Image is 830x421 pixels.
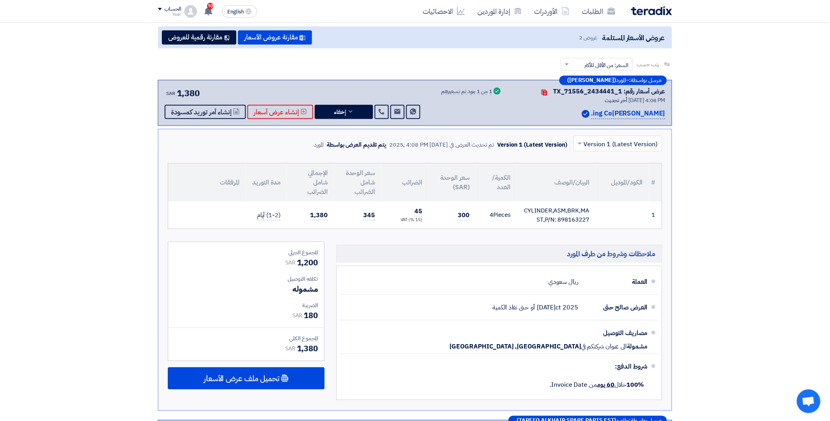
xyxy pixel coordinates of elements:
[597,380,615,389] u: 60 يوم
[585,61,629,69] span: السعر: من الأقل للأكثر
[334,109,346,115] span: إخفاء
[327,140,386,149] div: يتم تقديم العرض بواسطة
[458,210,470,220] span: 300
[537,304,578,311] span: [DATE]ct 2025
[222,5,257,18] button: English
[381,164,429,201] th: الضرائب
[631,6,672,15] img: Teradix logo
[596,164,649,201] th: الكود/الموديل
[227,9,244,15] span: English
[162,30,236,45] button: مقارنة رقمية للعروض
[637,60,659,69] span: رتب حسب
[498,140,567,149] div: Version 1 (Latest Version)
[549,274,578,289] div: ريال سعودي
[314,140,324,149] div: المورد
[582,110,590,118] img: Verified Account
[336,245,662,263] h5: ملاحظات وشروط من طرف المورد
[285,259,295,267] span: SAR
[585,272,648,291] div: العملة
[297,343,318,354] span: 1,380
[476,164,517,201] th: الكمية/العدد
[441,89,492,95] div: 1 من 1 بنود تم تسعيرهم
[531,304,535,311] span: أو
[158,12,181,17] div: Yasir
[285,345,295,353] span: SAR
[246,164,287,201] th: مدة التوريد
[254,109,299,115] span: إنشاء عرض أسعار
[627,343,648,350] span: مشمولة
[649,164,662,201] th: #
[493,304,529,311] span: حتى نفاذ الكمية
[553,87,665,96] div: عرض أسعار رقم: TX_71556_2434441_1
[517,164,596,201] th: البيان/الوصف
[177,87,200,100] span: 1,380
[568,78,616,83] b: ([PERSON_NAME])
[389,140,494,149] div: تم تحديث العرض في [DATE] 2025, 4:08 PM
[168,164,246,201] th: المرفقات
[591,108,665,119] p: [PERSON_NAME]ing Co.
[166,90,175,97] span: SAR
[175,275,318,283] div: تكلفه التوصيل
[334,164,381,201] th: سعر الوحدة شامل الضرائب
[490,210,494,219] span: 4
[523,206,589,224] div: CYLINDER,ASM,BRK,MAST,P/N: 898163227
[247,105,313,119] button: إنشاء عرض أسعار
[559,76,667,85] div: –
[363,210,375,220] span: 345
[471,2,528,20] a: إدارة الموردين
[238,30,312,45] button: مقارنة عروض الأسعار
[175,301,318,309] div: الضريبة
[171,109,232,115] span: إنشاء أمر توريد كمسودة
[287,164,334,201] th: الإجمالي شامل الضرائب
[297,257,318,268] span: 1,200
[304,309,318,321] span: 180
[528,2,576,20] a: الأوردرات
[576,2,622,20] a: الطلبات
[579,34,597,42] span: عروض 2
[414,207,422,216] span: 45
[616,78,626,83] span: المورد
[175,248,318,257] div: المجموع الجزئي
[450,343,581,350] span: [GEOGRAPHIC_DATA], [GEOGRAPHIC_DATA]
[581,343,627,350] span: الى عنوان شركتكم في
[353,357,648,376] div: شروط الدفع:
[626,380,644,389] strong: 100%
[629,78,662,83] span: مرسل بواسطة:
[165,105,246,119] button: إنشاء أمر توريد كمسودة
[184,5,197,18] img: profile_test.png
[315,105,373,119] button: إخفاء
[585,324,648,343] div: مصاريف التوصيل
[292,311,303,320] span: SAR
[310,210,328,220] span: 1,380
[550,380,644,389] span: خلال من Invoice Date.
[797,389,821,413] div: Open chat
[388,217,422,224] div: (15 %) VAT
[175,334,318,343] div: المجموع الكلي
[292,283,318,295] span: مشموله
[164,6,181,13] div: الحساب
[628,96,665,104] span: [DATE] 4:08 PM
[649,201,662,229] td: 1
[602,32,665,43] span: عروض الأسعار المستلمة
[257,210,280,220] span: (1-2) أيام
[585,298,648,317] div: العرض صالح حتى
[476,201,517,229] td: Pieces
[204,375,279,382] span: تحميل ملف عرض الأسعار
[605,96,627,104] span: أخر تحديث
[429,164,476,201] th: سعر الوحدة (SAR)
[416,2,471,20] a: الاحصائيات
[207,3,214,9] span: 10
